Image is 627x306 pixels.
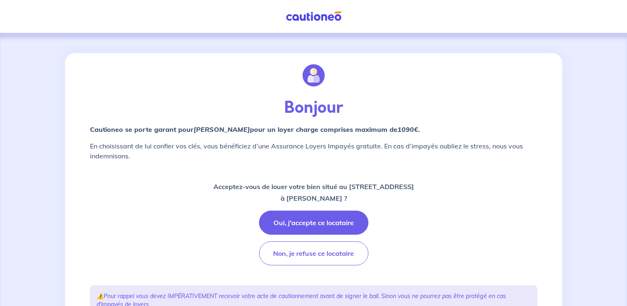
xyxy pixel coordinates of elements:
strong: Cautioneo se porte garant pour pour un loyer charge comprises maximum de . [90,125,420,134]
p: Acceptez-vous de louer votre bien situé au [STREET_ADDRESS] à [PERSON_NAME] ? [213,181,414,204]
button: Oui, j'accepte ce locataire [259,211,368,235]
img: illu_account.svg [303,64,325,87]
img: Cautioneo [283,11,345,22]
button: Non, je refuse ce locataire [259,241,368,265]
em: 1090€ [397,125,418,134]
em: [PERSON_NAME] [194,125,250,134]
p: En choisissant de lui confier vos clés, vous bénéficiez d’une Assurance Loyers Impayés gratuite. ... [90,141,537,161]
p: Bonjour [90,98,537,118]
